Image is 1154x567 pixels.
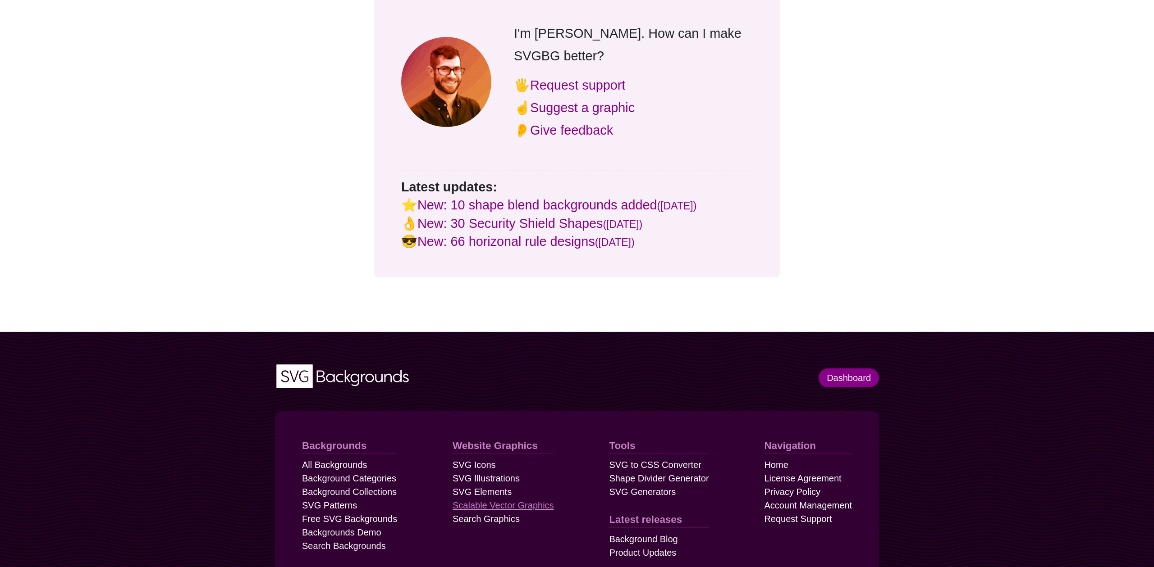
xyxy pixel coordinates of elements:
[609,512,709,528] a: Latest releases
[453,458,496,472] a: SVG Icons
[603,218,642,230] small: ([DATE])
[401,232,753,250] p: 😎
[302,512,397,526] a: Free SVG Backgrounds
[609,532,678,546] a: Background Blog
[302,438,397,454] a: Backgrounds
[514,74,753,96] p: 🖐
[417,198,696,212] a: New: 10 shape blend backgrounds added([DATE])
[514,22,753,67] p: I'm [PERSON_NAME]. How can I make SVGBG better?
[530,100,635,115] a: Suggest a graphic
[764,485,820,499] a: Privacy Policy
[609,472,709,485] a: Shape Divider Generator
[530,123,613,137] a: Give feedback
[609,458,701,472] a: SVG to CSS Converter
[417,234,635,249] a: New: 66 horizonal rule designs([DATE])
[530,78,625,92] a: Request support
[302,499,357,512] a: SVG Patterns
[764,512,832,526] a: Request Support
[302,458,367,472] a: All Backgrounds
[453,438,554,454] a: Website Graphics
[302,485,397,499] a: Background Collections
[453,472,520,485] a: SVG Illustrations
[514,119,753,141] p: 👂
[764,472,841,485] a: License Agreement
[764,438,852,454] a: Navigation
[609,438,709,454] a: Tools
[819,368,879,387] a: Dashboard
[401,196,753,214] p: ⭐
[453,485,512,499] a: SVG Elements
[417,216,642,231] a: New: 30 Security Shield Shapes([DATE])
[609,546,676,559] a: Product Updates
[401,37,491,127] img: Matt Visiwig Headshot
[302,526,381,539] a: Backgrounds Demo
[401,180,497,194] strong: Latest updates:
[453,499,554,512] a: Scalable Vector Graphics
[453,512,520,526] a: Search Graphics
[764,499,852,512] a: Account Management
[401,214,753,232] p: 👌
[302,472,396,485] a: Background Categories
[302,539,386,553] a: Search Backgrounds
[657,200,697,212] small: ([DATE])
[595,236,635,248] small: ([DATE])
[609,485,676,499] a: SVG Generators
[764,458,788,472] a: Home
[514,96,753,119] p: ☝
